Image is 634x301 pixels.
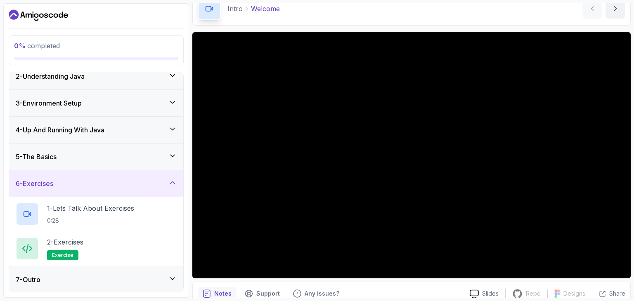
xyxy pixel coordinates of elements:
button: Feedback button [288,287,344,300]
h3: 2 - Understanding Java [16,71,85,81]
button: 5-The Basics [9,143,183,170]
p: Intro [227,4,243,14]
h3: 7 - Outro [16,275,40,285]
button: notes button [198,287,237,300]
iframe: To enrich screen reader interactions, please activate Accessibility in Grammarly extension settings [192,32,631,278]
a: Slides [463,289,505,298]
p: Designs [563,289,585,298]
button: 1-Lets Talk About Exercises0:28 [16,202,177,226]
button: 2-Exercisesexercise [16,237,177,260]
span: completed [14,42,60,50]
a: Dashboard [9,9,68,22]
button: Share [592,289,625,298]
button: Support button [240,287,285,300]
p: 1 - Lets Talk About Exercises [47,203,134,213]
button: 7-Outro [9,266,183,293]
p: Any issues? [305,289,339,298]
p: Support [256,289,280,298]
button: 4-Up And Running With Java [9,117,183,143]
button: 6-Exercises [9,170,183,197]
span: exercise [52,252,73,259]
span: 0 % [14,42,26,50]
p: Repo [526,289,541,298]
h3: 3 - Environment Setup [16,98,82,108]
button: 3-Environment Setup [9,90,183,116]
h3: 4 - Up And Running With Java [16,125,104,135]
h3: 6 - Exercises [16,179,53,188]
p: Slides [482,289,499,298]
p: 0:28 [47,216,134,225]
p: Notes [214,289,232,298]
p: Share [609,289,625,298]
button: 2-Understanding Java [9,63,183,89]
p: 2 - Exercises [47,237,83,247]
p: Welcome [251,4,280,14]
h3: 5 - The Basics [16,152,57,162]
